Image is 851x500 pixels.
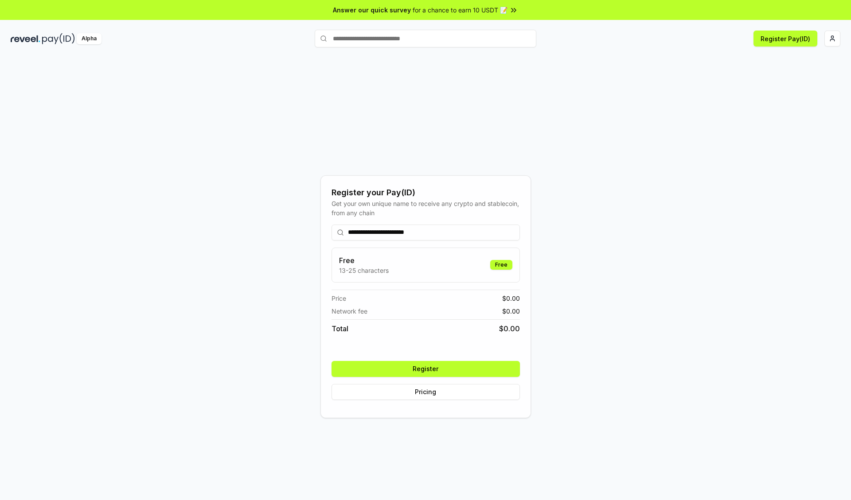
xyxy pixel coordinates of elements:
[332,186,520,199] div: Register your Pay(ID)
[339,266,389,275] p: 13-25 characters
[333,5,411,15] span: Answer our quick survey
[339,255,389,266] h3: Free
[413,5,507,15] span: for a chance to earn 10 USDT 📝
[332,323,348,334] span: Total
[753,31,817,47] button: Register Pay(ID)
[332,294,346,303] span: Price
[332,199,520,217] div: Get your own unique name to receive any crypto and stablecoin, from any chain
[502,294,520,303] span: $ 0.00
[332,306,367,316] span: Network fee
[499,323,520,334] span: $ 0.00
[42,33,75,44] img: pay_id
[77,33,101,44] div: Alpha
[502,306,520,316] span: $ 0.00
[490,260,512,270] div: Free
[332,384,520,400] button: Pricing
[11,33,40,44] img: reveel_dark
[332,361,520,377] button: Register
